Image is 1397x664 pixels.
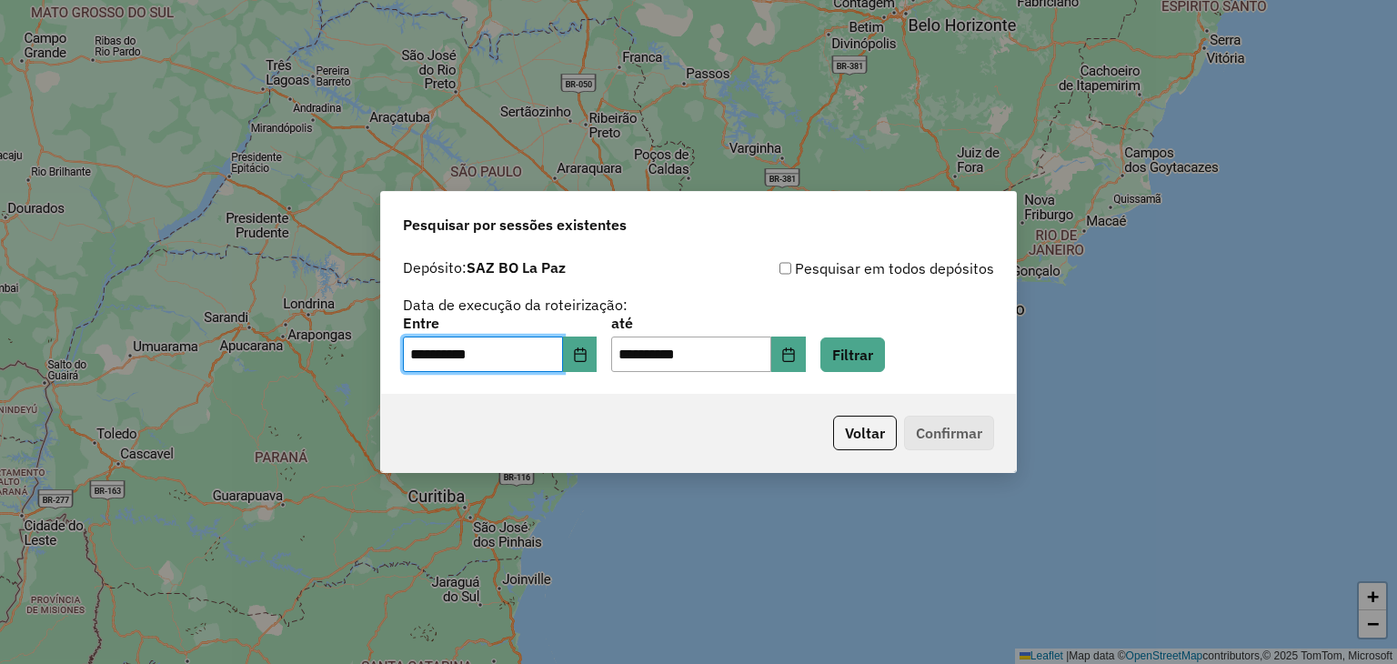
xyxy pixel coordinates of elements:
[563,337,598,373] button: Choose Date
[403,294,628,316] label: Data de execução da roteirização:
[833,416,897,450] button: Voltar
[403,312,597,334] label: Entre
[611,312,805,334] label: até
[403,214,627,236] span: Pesquisar por sessões existentes
[403,257,566,278] label: Depósito:
[698,257,994,279] div: Pesquisar em todos depósitos
[467,258,566,277] strong: SAZ BO La Paz
[771,337,806,373] button: Choose Date
[820,337,885,372] button: Filtrar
